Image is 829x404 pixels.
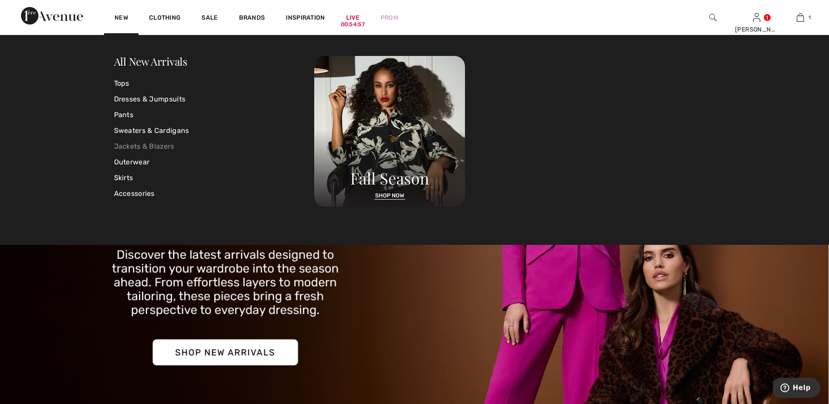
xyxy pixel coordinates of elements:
[114,139,315,154] a: Jackets & Blazers
[114,14,128,23] a: New
[797,12,804,23] img: My Bag
[114,76,315,91] a: Tops
[773,378,820,400] iframe: Opens a widget where you can find more information
[808,14,811,21] span: 1
[114,54,187,68] a: All New Arrivals
[114,123,315,139] a: Sweaters & Cardigans
[779,12,822,23] a: 1
[314,56,465,207] img: 250825120107_a8d8ca038cac6.jpg
[114,91,315,107] a: Dresses & Jumpsuits
[149,14,180,23] a: Clothing
[114,154,315,170] a: Outerwear
[753,12,760,23] img: My Info
[201,14,218,23] a: Sale
[709,12,717,23] img: search the website
[381,13,398,22] a: Prom
[21,7,83,24] img: 1ère Avenue
[114,186,315,202] a: Accessories
[735,25,778,34] div: [PERSON_NAME]
[114,170,315,186] a: Skirts
[346,13,360,22] a: Live00:54:57
[341,21,365,29] div: 00:54:57
[753,13,760,21] a: Sign In
[239,14,265,23] a: Brands
[286,14,325,23] span: Inspiration
[114,107,315,123] a: Pants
